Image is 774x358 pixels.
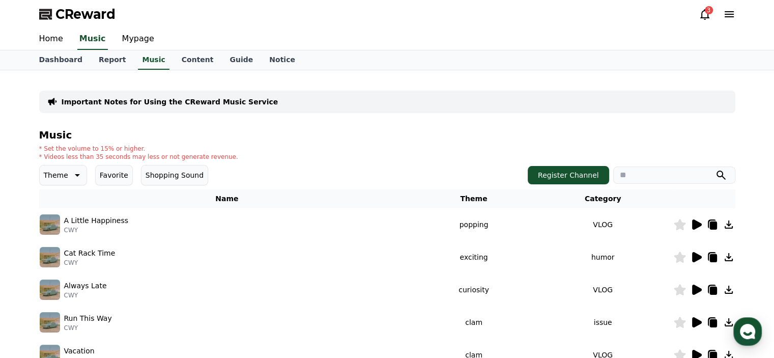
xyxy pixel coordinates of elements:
a: 3 [699,8,711,20]
a: Notice [261,50,303,70]
td: humor [533,241,673,273]
a: Dashboard [31,50,91,70]
a: Messages [67,273,131,299]
p: Always Late [64,281,107,291]
td: popping [415,208,532,241]
td: curiosity [415,273,532,306]
button: Register Channel [528,166,609,184]
th: Name [39,189,415,208]
p: Theme [44,168,68,182]
p: CWY [64,291,107,299]
th: Category [533,189,673,208]
a: Music [77,29,108,50]
a: Home [31,29,71,50]
span: CReward [55,6,116,22]
button: Shopping Sound [141,165,208,185]
td: clam [415,306,532,339]
div: 3 [705,6,713,14]
span: Messages [84,289,114,297]
td: VLOG [533,273,673,306]
img: music [40,280,60,300]
img: music [40,214,60,235]
a: Important Notes for Using the CReward Music Service [62,97,278,107]
p: A Little Happiness [64,215,129,226]
p: * Set the volume to 15% or higher. [39,145,238,153]
p: CWY [64,259,116,267]
p: CWY [64,226,129,234]
img: music [40,247,60,267]
td: VLOG [533,208,673,241]
a: Settings [131,273,195,299]
a: Home [3,273,67,299]
th: Theme [415,189,532,208]
a: Music [138,50,169,70]
td: issue [533,306,673,339]
img: music [40,312,60,333]
span: Settings [151,289,176,297]
button: Theme [39,165,87,185]
a: Report [91,50,134,70]
h4: Music [39,129,735,141]
span: Home [26,289,44,297]
p: Cat Rack Time [64,248,116,259]
button: Favorite [95,165,133,185]
a: Mypage [114,29,162,50]
p: CWY [64,324,112,332]
a: Content [174,50,222,70]
p: Vacation [64,346,95,356]
p: * Videos less than 35 seconds may less or not generate revenue. [39,153,238,161]
a: Guide [221,50,261,70]
p: Run This Way [64,313,112,324]
a: CReward [39,6,116,22]
td: exciting [415,241,532,273]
